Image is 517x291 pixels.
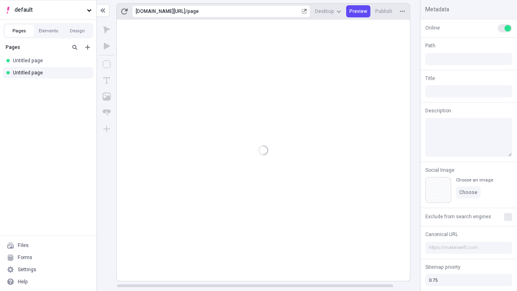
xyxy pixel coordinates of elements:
[18,278,28,285] div: Help
[99,89,114,104] button: Image
[18,254,32,261] div: Forms
[425,231,458,238] span: Canonical URL
[425,167,454,174] span: Social Image
[99,57,114,72] button: Box
[425,107,451,114] span: Description
[456,186,481,198] button: Choose
[5,25,34,37] button: Pages
[136,8,185,15] div: [URL][DOMAIN_NAME]
[99,73,114,88] button: Text
[18,242,29,249] div: Files
[63,25,92,37] button: Design
[425,75,435,82] span: Title
[34,25,63,37] button: Elements
[349,8,367,15] span: Preview
[346,5,370,17] button: Preview
[6,44,67,51] div: Pages
[15,6,84,15] span: default
[13,70,87,76] div: Untitled page
[185,8,187,15] div: /
[425,242,512,254] input: https://makeswift.com
[315,8,334,15] span: Desktop
[13,57,87,64] div: Untitled page
[456,177,493,183] div: Choose an image
[187,8,300,15] div: page
[83,42,92,52] button: Add new
[425,264,460,271] span: Sitemap priority
[375,8,392,15] span: Publish
[425,42,435,49] span: Path
[372,5,395,17] button: Publish
[312,5,345,17] button: Desktop
[425,213,491,220] span: Exclude from search engines
[99,105,114,120] button: Button
[459,189,477,196] span: Choose
[425,24,440,32] span: Online
[18,266,36,273] div: Settings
